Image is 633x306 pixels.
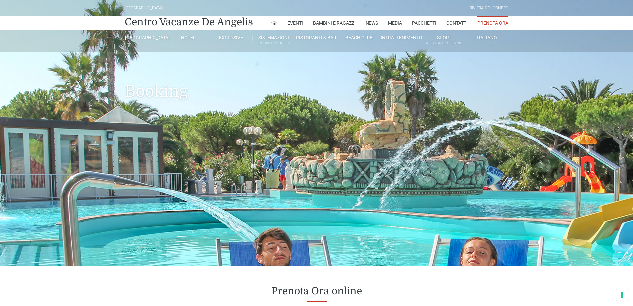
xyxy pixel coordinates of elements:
[313,16,356,30] a: Bambini e Ragazzi
[338,35,380,41] a: Beach Club
[423,40,465,46] small: All Season Tennis
[253,40,295,46] small: Rooms & Suites
[380,35,423,41] a: Intrattenimento
[125,52,508,111] h1: Booking
[295,35,338,41] a: Ristoranti & Bar
[616,289,628,301] button: Le tue preferenze relative al consenso per le tecnologie di tracciamento
[125,15,253,29] a: Centro Vacanze De Angelis
[423,35,466,47] a: SportAll Season Tennis
[287,16,303,30] a: Eventi
[477,16,508,30] a: Prenota Ora
[253,35,295,47] a: SistemazioniRooms & Suites
[125,5,163,11] div: [GEOGRAPHIC_DATA]
[210,35,253,41] a: Exclusive
[470,5,508,11] div: Riviera Del Conero
[412,16,436,30] a: Pacchetti
[466,35,508,41] a: Italiano
[125,285,508,297] h2: Prenota Ora online
[388,16,402,30] a: Media
[446,16,468,30] a: Contatti
[167,35,210,41] a: Hotel
[477,35,497,40] span: Italiano
[125,35,167,41] a: [GEOGRAPHIC_DATA]
[366,16,378,30] a: News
